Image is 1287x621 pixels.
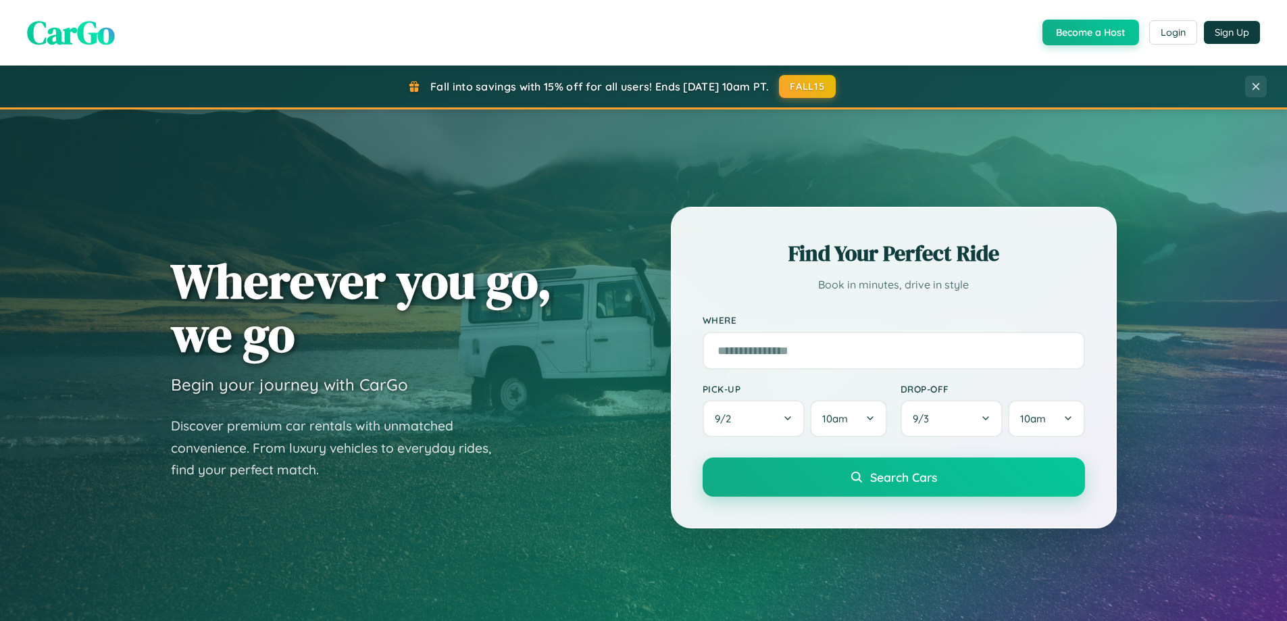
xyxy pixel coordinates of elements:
[703,239,1085,268] h2: Find Your Perfect Ride
[779,75,836,98] button: FALL15
[810,400,886,437] button: 10am
[27,10,115,55] span: CarGo
[1042,20,1139,45] button: Become a Host
[703,315,1085,326] label: Where
[870,470,937,485] span: Search Cars
[913,412,936,425] span: 9 / 3
[901,383,1085,395] label: Drop-off
[822,412,848,425] span: 10am
[703,275,1085,295] p: Book in minutes, drive in style
[171,254,552,361] h1: Wherever you go, we go
[901,400,1003,437] button: 9/3
[1020,412,1046,425] span: 10am
[703,457,1085,497] button: Search Cars
[171,374,408,395] h3: Begin your journey with CarGo
[1149,20,1197,45] button: Login
[430,80,769,93] span: Fall into savings with 15% off for all users! Ends [DATE] 10am PT.
[1204,21,1260,44] button: Sign Up
[703,400,805,437] button: 9/2
[715,412,738,425] span: 9 / 2
[1008,400,1084,437] button: 10am
[703,383,887,395] label: Pick-up
[171,415,509,481] p: Discover premium car rentals with unmatched convenience. From luxury vehicles to everyday rides, ...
